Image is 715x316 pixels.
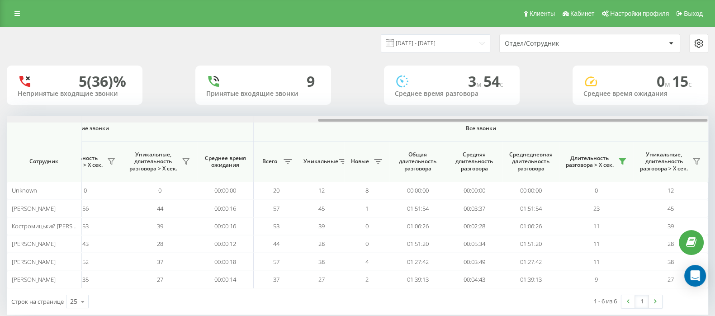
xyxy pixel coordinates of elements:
[395,90,509,98] div: Среднее время разговора
[12,186,37,194] span: Unknown
[593,258,600,266] span: 11
[389,182,446,199] td: 00:00:00
[365,258,369,266] span: 4
[594,297,617,306] div: 1 - 6 из 6
[668,222,674,230] span: 39
[446,235,502,253] td: 00:05:34
[70,297,77,306] div: 25
[668,240,674,248] span: 28
[307,73,315,90] div: 9
[157,275,163,283] span: 27
[595,275,598,283] span: 9
[273,275,279,283] span: 37
[318,258,325,266] span: 38
[273,204,279,212] span: 57
[563,155,616,169] span: Длительность разговора > Х сек.
[668,186,674,194] span: 12
[157,204,163,212] span: 44
[365,204,369,212] span: 1
[665,79,672,89] span: м
[318,186,325,194] span: 12
[446,253,502,270] td: 00:03:49
[530,10,555,17] span: Клиенты
[389,199,446,217] td: 01:51:54
[79,73,126,90] div: 5 (36)%
[570,10,594,17] span: Кабинет
[158,186,161,194] span: 0
[318,240,325,248] span: 28
[672,71,692,91] span: 15
[318,222,325,230] span: 39
[668,204,674,212] span: 45
[453,151,496,172] span: Средняя длительность разговора
[684,265,706,287] div: Open Intercom Messenger
[82,240,89,248] span: 43
[500,79,503,89] span: c
[446,271,502,288] td: 00:04:43
[396,151,439,172] span: Общая длительность разговора
[635,295,649,308] a: 1
[389,235,446,253] td: 01:51:20
[365,222,369,230] span: 0
[668,275,674,283] span: 27
[502,199,559,217] td: 01:51:54
[82,222,89,230] span: 53
[389,217,446,235] td: 01:06:26
[204,155,246,169] span: Среднее время ожидания
[502,182,559,199] td: 00:00:00
[389,271,446,288] td: 01:39:13
[12,204,56,212] span: [PERSON_NAME]
[446,217,502,235] td: 00:02:28
[197,217,254,235] td: 00:00:16
[12,275,56,283] span: [PERSON_NAME]
[365,240,369,248] span: 0
[688,79,692,89] span: c
[197,182,254,199] td: 00:00:00
[610,10,669,17] span: Настройки профиля
[273,186,279,194] span: 20
[157,222,163,230] span: 39
[197,199,254,217] td: 00:00:16
[593,240,600,248] span: 11
[509,151,552,172] span: Среднедневная длительность разговора
[82,204,89,212] span: 56
[82,275,89,283] span: 35
[273,222,279,230] span: 53
[12,240,56,248] span: [PERSON_NAME]
[502,217,559,235] td: 01:06:26
[502,235,559,253] td: 01:51:20
[82,258,89,266] span: 52
[505,40,613,47] div: Отдел/Сотрудник
[593,204,600,212] span: 23
[12,222,101,230] span: Костромицький [PERSON_NAME]
[18,90,132,98] div: Непринятые входящие звонки
[318,275,325,283] span: 27
[365,275,369,283] span: 2
[684,10,703,17] span: Выход
[595,186,598,194] span: 0
[593,222,600,230] span: 11
[197,271,254,288] td: 00:00:14
[157,240,163,248] span: 28
[349,158,371,165] span: Новые
[197,235,254,253] td: 00:00:12
[446,182,502,199] td: 00:00:00
[668,258,674,266] span: 38
[157,258,163,266] span: 37
[318,204,325,212] span: 45
[303,158,336,165] span: Уникальные
[583,90,697,98] div: Среднее время ожидания
[258,158,281,165] span: Всего
[197,253,254,270] td: 00:00:18
[11,297,64,306] span: Строк на странице
[365,186,369,194] span: 8
[273,240,279,248] span: 44
[502,253,559,270] td: 01:27:42
[14,158,73,165] span: Сотрудник
[389,253,446,270] td: 01:27:42
[280,125,681,132] span: Все звонки
[638,151,690,172] span: Уникальные, длительность разговора > Х сек.
[84,186,87,194] span: 0
[273,258,279,266] span: 57
[476,79,483,89] span: м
